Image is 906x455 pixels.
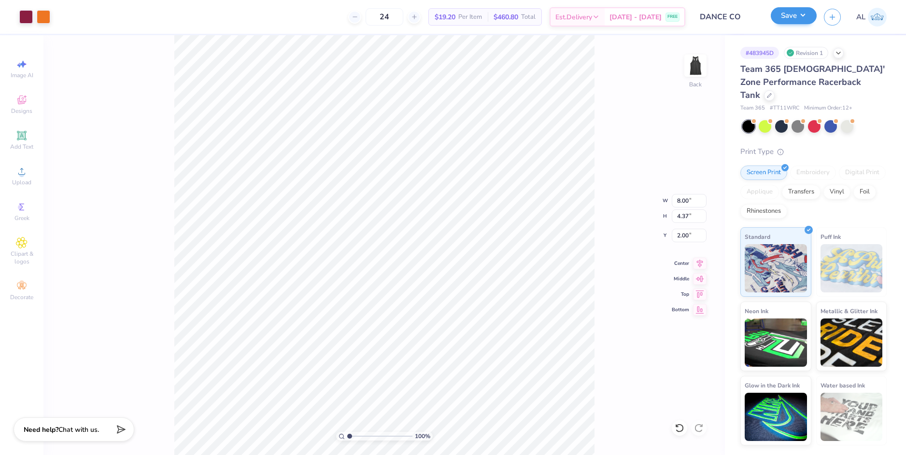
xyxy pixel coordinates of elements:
span: Top [672,291,689,298]
img: Neon Ink [745,318,807,367]
span: Decorate [10,293,33,301]
span: Neon Ink [745,306,768,316]
span: Clipart & logos [5,250,39,265]
div: Rhinestones [740,204,787,219]
span: $19.20 [435,12,455,22]
span: Puff Ink [821,232,841,242]
span: Est. Delivery [555,12,592,22]
input: Untitled Design [693,7,764,27]
strong: Need help? [24,425,58,434]
span: Middle [672,276,689,282]
div: Transfers [782,185,821,199]
span: Glow in the Dark Ink [745,380,800,390]
span: Per Item [458,12,482,22]
button: Save [771,7,817,24]
span: FREE [667,14,678,20]
div: # 483945D [740,47,779,59]
span: # TT11WRC [770,104,799,112]
span: Team 365 [740,104,765,112]
div: Revision 1 [784,47,828,59]
span: Chat with us. [58,425,99,434]
img: Alyzza Lydia Mae Sobrino [868,8,887,27]
span: Add Text [10,143,33,151]
span: Team 365 [DEMOGRAPHIC_DATA]' Zone Performance Racerback Tank [740,63,885,101]
div: Digital Print [839,165,886,180]
div: Applique [740,185,779,199]
span: Bottom [672,306,689,313]
div: Embroidery [790,165,836,180]
a: AL [856,8,887,27]
span: Designs [11,107,32,115]
div: Print Type [740,146,887,157]
span: [DATE] - [DATE] [609,12,662,22]
span: Water based Ink [821,380,865,390]
span: 100 % [415,432,430,441]
img: Standard [745,244,807,292]
img: Metallic & Glitter Ink [821,318,883,367]
div: Screen Print [740,165,787,180]
span: Standard [745,232,770,242]
div: Back [689,80,702,89]
img: Water based Ink [821,393,883,441]
div: Foil [853,185,876,199]
img: Glow in the Dark Ink [745,393,807,441]
img: Puff Ink [821,244,883,292]
div: Vinyl [823,185,850,199]
img: Back [686,56,705,75]
span: AL [856,12,865,23]
span: Image AI [11,71,33,79]
span: Center [672,260,689,267]
input: – – [366,8,403,26]
span: Greek [14,214,29,222]
span: Metallic & Glitter Ink [821,306,878,316]
span: Total [521,12,536,22]
span: $460.80 [494,12,518,22]
span: Minimum Order: 12 + [804,104,852,112]
span: Upload [12,179,31,186]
